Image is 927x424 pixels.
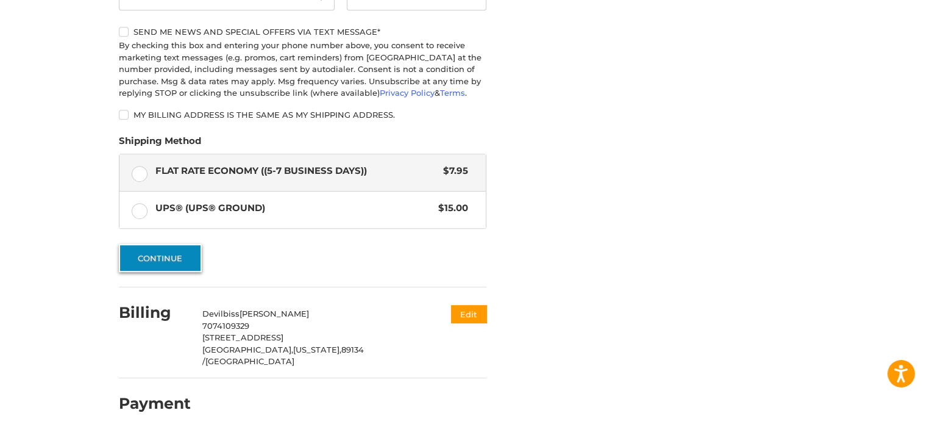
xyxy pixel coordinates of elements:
span: [PERSON_NAME] [240,309,309,318]
span: UPS® (UPS® Ground) [155,201,433,215]
iframe: Google Customer Reviews [826,391,927,424]
legend: Shipping Method [119,134,201,154]
label: My billing address is the same as my shipping address. [119,110,486,120]
span: $15.00 [432,201,468,215]
div: By checking this box and entering your phone number above, you consent to receive marketing text ... [119,40,486,99]
span: 7074109329 [202,321,249,331]
button: Edit [451,305,486,323]
span: [US_STATE], [293,345,341,354]
span: Devilbiss [202,309,240,318]
span: [GEOGRAPHIC_DATA], [202,345,293,354]
a: Privacy Policy [380,88,435,98]
h2: Payment [119,394,191,413]
span: [GEOGRAPHIC_DATA] [205,356,294,366]
label: Send me news and special offers via text message* [119,27,486,37]
span: [STREET_ADDRESS] [202,332,283,342]
span: Flat Rate Economy ((5-7 Business Days)) [155,164,438,178]
a: Terms [440,88,465,98]
span: $7.95 [437,164,468,178]
button: Continue [119,244,202,272]
h2: Billing [119,303,190,322]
